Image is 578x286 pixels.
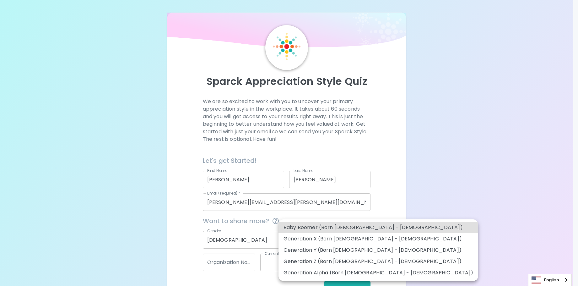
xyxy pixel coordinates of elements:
[278,233,478,245] li: Generation X (Born [DEMOGRAPHIC_DATA] - [DEMOGRAPHIC_DATA])
[528,274,572,286] aside: Language selected: English
[528,274,572,286] div: Language
[278,245,478,256] li: Generation Y (Born [DEMOGRAPHIC_DATA] - [DEMOGRAPHIC_DATA])
[528,274,571,286] a: English
[278,222,478,233] li: Baby Boomer (Born [DEMOGRAPHIC_DATA] - [DEMOGRAPHIC_DATA])
[278,256,478,267] li: Generation Z (Born [DEMOGRAPHIC_DATA] - [DEMOGRAPHIC_DATA])
[278,267,478,278] li: Generation Alpha (Born [DEMOGRAPHIC_DATA] - [DEMOGRAPHIC_DATA])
